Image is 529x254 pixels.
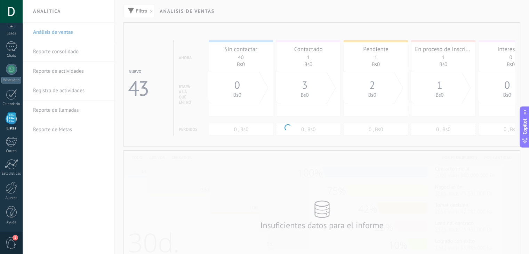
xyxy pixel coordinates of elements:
div: WhatsApp [1,77,21,84]
div: Calendario [1,102,22,106]
span: Copilot [521,119,528,135]
div: Leads [1,31,22,36]
div: Estadísticas [1,172,22,176]
div: Listas [1,126,22,131]
div: Ayuda [1,220,22,225]
div: Chats [1,54,22,58]
div: Correo [1,149,22,153]
div: Ajustes [1,196,22,200]
span: 1 [13,235,18,240]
